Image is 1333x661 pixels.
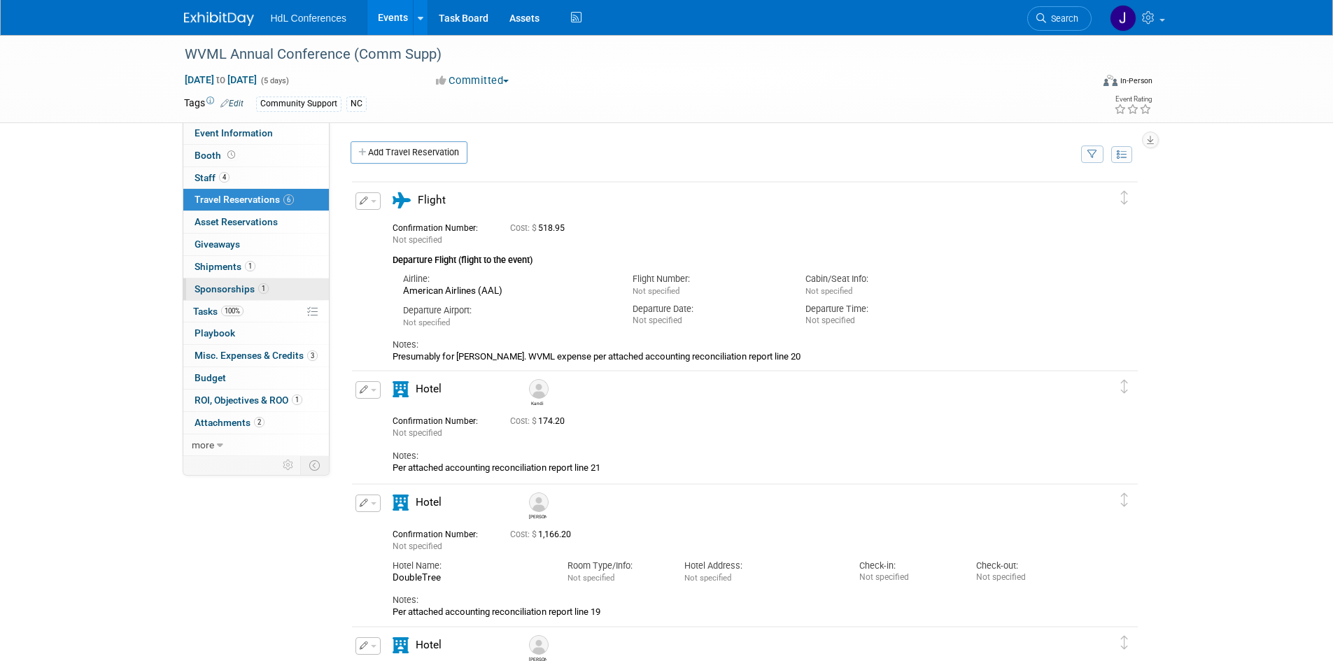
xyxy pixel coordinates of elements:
[283,194,294,205] span: 6
[225,150,238,160] span: Booth not reserved yet
[276,456,301,474] td: Personalize Event Tab Strip
[184,96,244,112] td: Tags
[633,286,679,296] span: Not specified
[195,417,265,428] span: Attachments
[245,261,255,271] span: 1
[393,606,1073,618] div: Per attached accounting reconciliation report line 19
[1009,73,1153,94] div: Event Format
[976,560,1072,572] div: Check-out:
[393,339,1073,351] div: Notes:
[393,525,489,540] div: Confirmation Number:
[195,216,278,227] span: Asset Reservations
[526,379,550,406] div: Kandi Marler
[510,223,538,233] span: Cost: $
[195,395,302,406] span: ROI, Objectives & ROO
[195,127,273,138] span: Event Information
[393,541,442,551] span: Not specified
[510,529,538,539] span: Cost: $
[393,462,1073,474] div: Per attached accounting reconciliation report line 21
[859,572,955,583] div: Not specified
[183,189,329,211] a: Travel Reservations6
[805,303,957,315] div: Departure Time:
[183,278,329,300] a: Sponsorships1
[529,379,549,399] img: Kandi Marler
[195,194,294,205] span: Travel Reservations
[393,351,1073,362] div: Presumably for [PERSON_NAME]. WVML expense per attached accounting reconciliation report line 20
[192,439,214,450] span: more
[529,635,549,655] img: Jim Cook
[416,496,442,509] span: Hotel
[1103,75,1117,86] img: Format-Inperson.png
[256,97,341,111] div: Community Support
[183,367,329,389] a: Budget
[567,560,663,572] div: Room Type/Info:
[567,573,614,583] span: Not specified
[195,172,230,183] span: Staff
[195,327,235,339] span: Playbook
[195,350,318,361] span: Misc. Expenses & Credits
[183,412,329,434] a: Attachments2
[393,412,489,427] div: Confirmation Number:
[529,492,549,512] img: Eddy Forrest
[183,256,329,278] a: Shipments1
[529,512,546,520] div: Eddy Forrest
[393,219,489,234] div: Confirmation Number:
[193,306,244,317] span: Tasks
[195,239,240,250] span: Giveaways
[346,97,367,111] div: NC
[393,246,1073,267] div: Departure Flight (flight to the event)
[1121,380,1128,394] i: Click and drag to move item
[1027,6,1092,31] a: Search
[183,434,329,456] a: more
[183,345,329,367] a: Misc. Expenses & Credits3
[393,594,1073,606] div: Notes:
[221,306,244,316] span: 100%
[1121,191,1128,205] i: Click and drag to move item
[292,395,302,405] span: 1
[684,560,838,572] div: Hotel Address:
[183,145,329,166] a: Booth
[220,99,244,108] a: Edit
[1121,636,1128,650] i: Click and drag to move item
[805,315,957,326] div: Not specified
[254,417,265,427] span: 2
[1121,493,1128,507] i: Click and drag to move item
[180,42,1071,67] div: WVML Annual Conference (Comm Supp)
[403,285,612,297] div: American Airlines (AAL)
[1046,13,1078,24] span: Search
[183,167,329,189] a: Staff4
[1087,150,1097,159] i: Filter by Traveler
[393,637,409,653] i: Hotel
[393,381,409,397] i: Hotel
[393,450,1073,462] div: Notes:
[195,283,269,294] span: Sponsorships
[260,76,289,85] span: (5 days)
[183,390,329,411] a: ROI, Objectives & ROO1
[805,286,852,296] span: Not specified
[431,73,514,88] button: Committed
[510,416,570,426] span: 174.20
[684,573,731,583] span: Not specified
[195,150,238,161] span: Booth
[976,572,1072,583] div: Not specified
[393,560,546,572] div: Hotel Name:
[859,560,955,572] div: Check-in:
[1110,5,1136,31] img: Johnny Nguyen
[271,13,346,24] span: HdL Conferences
[393,572,546,584] div: DoubleTree
[184,12,254,26] img: ExhibitDay
[1120,76,1152,86] div: In-Person
[403,318,450,327] span: Not specified
[633,273,784,285] div: Flight Number:
[183,301,329,322] a: Tasks100%
[633,303,784,315] div: Departure Date:
[805,273,957,285] div: Cabin/Seat Info:
[183,234,329,255] a: Giveaways
[510,223,570,233] span: 518.95
[214,74,227,85] span: to
[393,428,442,438] span: Not specified
[510,529,577,539] span: 1,166.20
[184,73,258,86] span: [DATE] [DATE]
[300,456,329,474] td: Toggle Event Tabs
[416,639,442,651] span: Hotel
